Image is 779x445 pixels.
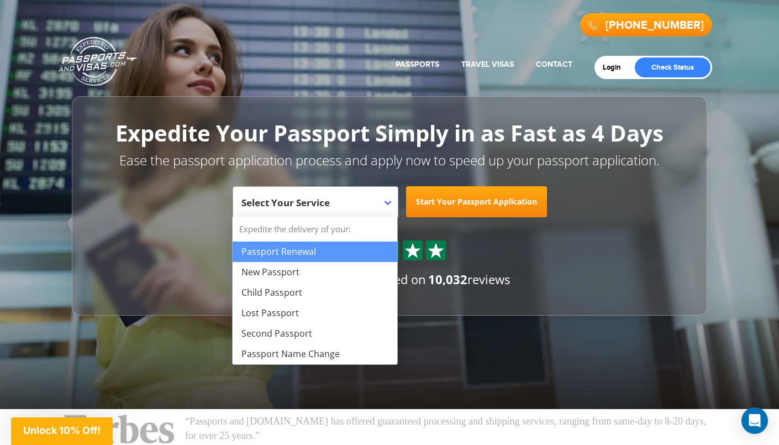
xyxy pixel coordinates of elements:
[635,57,710,77] a: Check Status
[23,425,101,436] span: Unlock 10% Off!
[375,271,426,287] span: based on
[406,186,547,217] a: Start Your Passport Application
[59,36,137,86] a: Passports & [DOMAIN_NAME]
[241,196,330,209] span: Select Your Service
[603,63,629,72] a: Login
[233,217,397,242] strong: Expedite the delivery of your:
[741,407,768,434] div: Open Intercom Messenger
[606,19,704,32] a: [PHONE_NUMBER]
[97,121,682,145] h1: Expedite Your Passport Simply in as Fast as 4 Days
[428,242,444,259] img: Sprite St
[461,60,514,69] a: Travel Visas
[404,242,421,259] img: Sprite St
[233,323,397,344] li: Second Passport
[233,344,397,364] li: Passport Name Change
[396,60,439,69] a: Passports
[11,417,113,445] div: Unlock 10% Off!
[428,271,510,287] span: reviews
[233,282,397,303] li: Child Passport
[64,415,174,443] img: Forbes
[241,191,387,222] span: Select Your Service
[233,242,397,262] li: Passport Renewal
[97,151,682,170] p: Ease the passport application process and apply now to speed up your passport application.
[233,186,398,217] span: Select Your Service
[233,262,397,282] li: New Passport
[428,271,467,287] strong: 10,032
[233,217,397,364] li: Expedite the delivery of your:
[536,60,572,69] a: Contact
[233,303,397,323] li: Lost Passport
[185,415,715,443] p: “Passports and [DOMAIN_NAME] has offered guaranteed processing and shipping services, ranging fro...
